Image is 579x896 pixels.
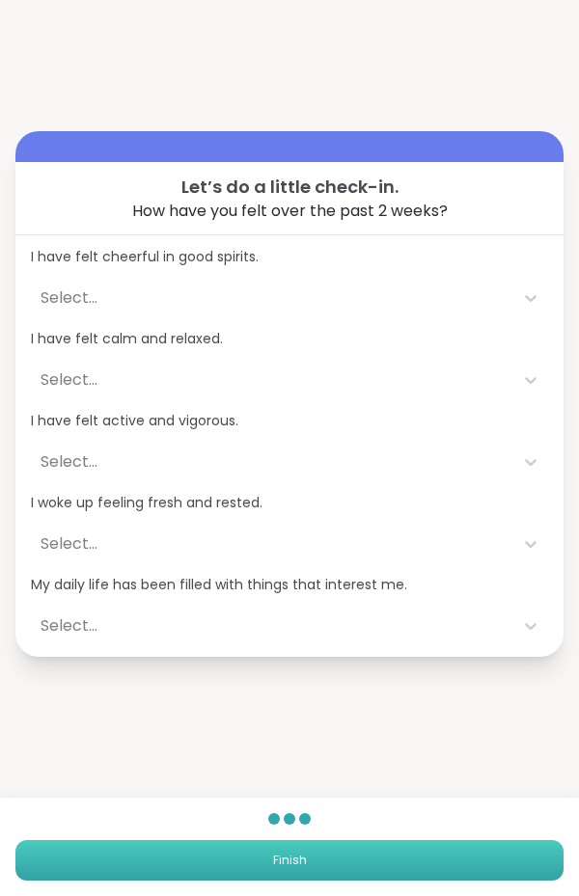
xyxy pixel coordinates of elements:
[273,852,307,869] span: Finish
[31,200,548,223] span: How have you felt over the past 2 weeks?
[31,493,548,513] span: I woke up feeling fresh and rested.
[31,329,548,349] span: I have felt calm and relaxed.
[15,840,564,881] button: Finish
[41,532,504,556] div: Select...
[41,286,504,310] div: Select...
[41,450,504,474] div: Select...
[31,411,548,431] span: I have felt active and vigorous.
[31,247,548,267] span: I have felt cheerful in good spirits.
[41,614,504,638] div: Select...
[31,575,548,595] span: My daily life has been filled with things that interest me.
[41,368,504,392] div: Select...
[31,174,548,200] span: Let’s do a little check-in.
